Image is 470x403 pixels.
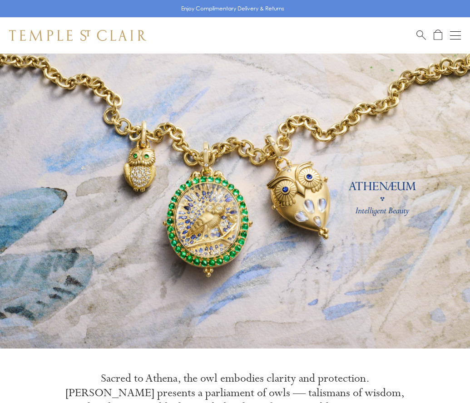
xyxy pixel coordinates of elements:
p: Enjoy Complimentary Delivery & Returns [181,4,284,13]
img: Temple St. Clair [9,30,146,41]
button: Open navigation [450,30,461,41]
a: Open Shopping Bag [434,29,442,41]
a: Search [416,29,426,41]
